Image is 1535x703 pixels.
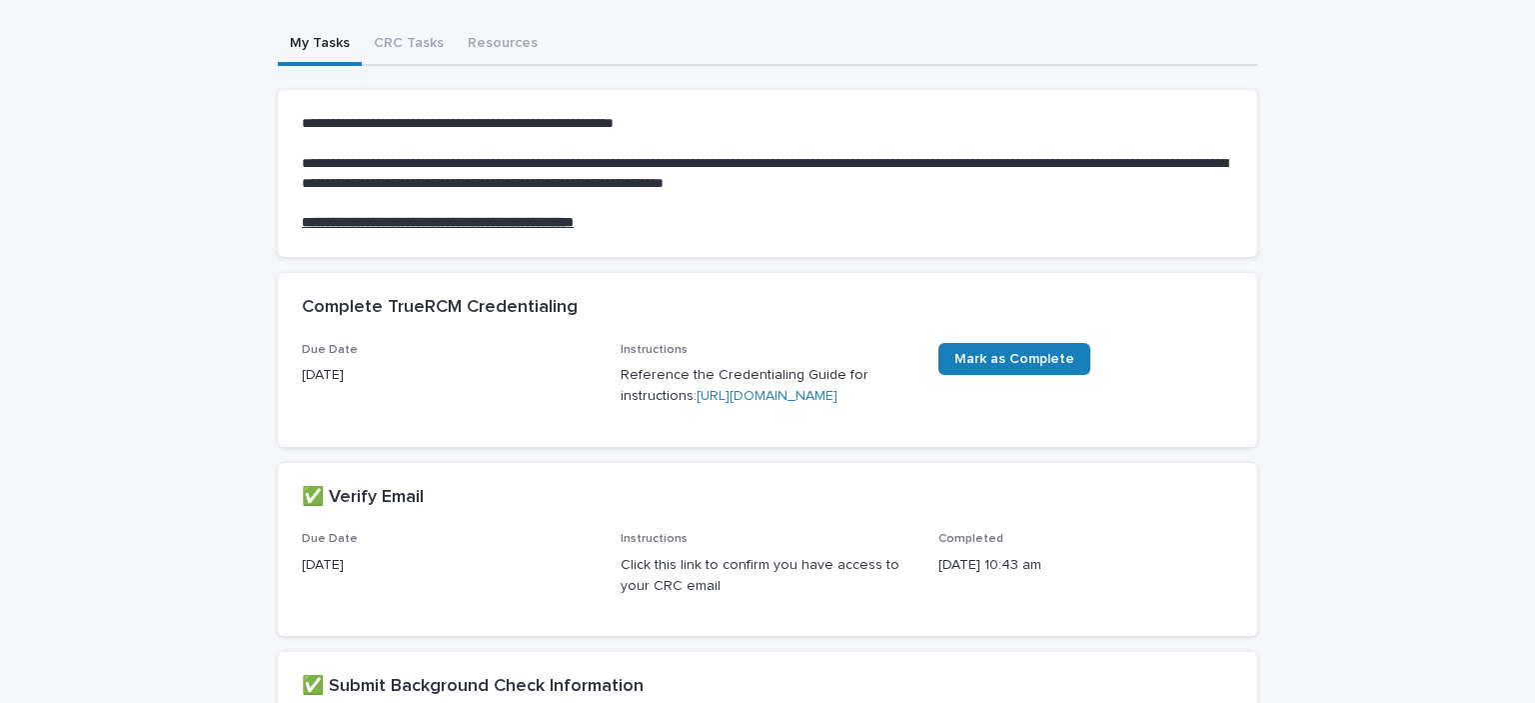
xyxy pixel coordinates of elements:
span: Instructions [621,344,688,356]
span: Completed [938,533,1003,545]
a: [URL][DOMAIN_NAME] [697,389,837,403]
p: [DATE] 10:43 am [938,555,1233,576]
span: Due Date [302,533,358,545]
span: Due Date [302,344,358,356]
button: My Tasks [278,24,362,66]
h2: Complete TrueRCM Credentialing [302,297,578,319]
span: Mark as Complete [954,352,1074,366]
p: [DATE] [302,365,597,386]
span: Instructions [621,533,688,545]
h2: ✅ Verify Email [302,487,424,509]
p: Reference the Credentialing Guide for instructions: [621,365,915,407]
p: [DATE] [302,555,597,576]
p: Click this link to confirm you have access to your CRC email [621,555,915,597]
a: Mark as Complete [938,343,1090,375]
button: Resources [456,24,550,66]
button: CRC Tasks [362,24,456,66]
h2: ✅ Submit Background Check Information [302,676,644,698]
